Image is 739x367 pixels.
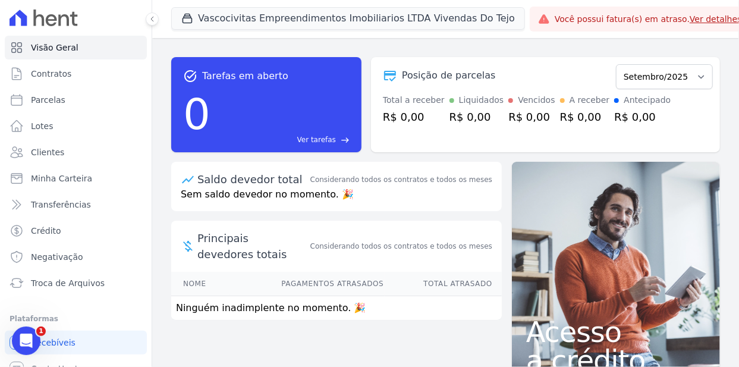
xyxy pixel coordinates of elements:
[31,42,78,54] span: Visão Geral
[5,62,147,86] a: Contratos
[310,241,492,252] span: Considerando todos os contratos e todos os meses
[10,312,142,326] div: Plataformas
[508,109,555,125] div: R$ 0,00
[171,7,525,30] button: Vascocivitas Empreendimentos Imobiliarios LTDA Vivendas Do Tejo
[5,140,147,164] a: Clientes
[31,146,64,158] span: Clientes
[383,94,445,106] div: Total a receber
[31,172,92,184] span: Minha Carteira
[197,171,308,187] div: Saldo devedor total
[12,327,40,355] iframe: Intercom live chat
[560,109,610,125] div: R$ 0,00
[5,271,147,295] a: Troca de Arquivos
[385,272,502,296] th: Total Atrasado
[36,327,46,336] span: 1
[31,199,91,211] span: Transferências
[624,94,671,106] div: Antecipado
[459,94,504,106] div: Liquidados
[183,69,197,83] span: task_alt
[31,277,105,289] span: Troca de Arquivos
[171,272,230,296] th: Nome
[518,94,555,106] div: Vencidos
[297,134,336,145] span: Ver tarefas
[5,167,147,190] a: Minha Carteira
[570,94,610,106] div: A receber
[341,136,350,145] span: east
[171,296,502,321] td: Ninguém inadimplente no momento. 🎉
[5,219,147,243] a: Crédito
[31,337,76,349] span: Recebíveis
[5,88,147,112] a: Parcelas
[5,331,147,355] a: Recebíveis
[31,251,83,263] span: Negativação
[230,272,384,296] th: Pagamentos Atrasados
[402,68,496,83] div: Posição de parcelas
[383,109,445,125] div: R$ 0,00
[449,109,504,125] div: R$ 0,00
[526,318,706,346] span: Acesso
[614,109,671,125] div: R$ 0,00
[31,94,65,106] span: Parcelas
[5,245,147,269] a: Negativação
[5,193,147,217] a: Transferências
[171,187,502,211] p: Sem saldo devedor no momento. 🎉
[31,68,71,80] span: Contratos
[202,69,288,83] span: Tarefas em aberto
[31,120,54,132] span: Lotes
[5,36,147,59] a: Visão Geral
[183,83,210,145] div: 0
[31,225,61,237] span: Crédito
[5,114,147,138] a: Lotes
[197,230,308,262] span: Principais devedores totais
[215,134,350,145] a: Ver tarefas east
[310,174,492,185] div: Considerando todos os contratos e todos os meses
